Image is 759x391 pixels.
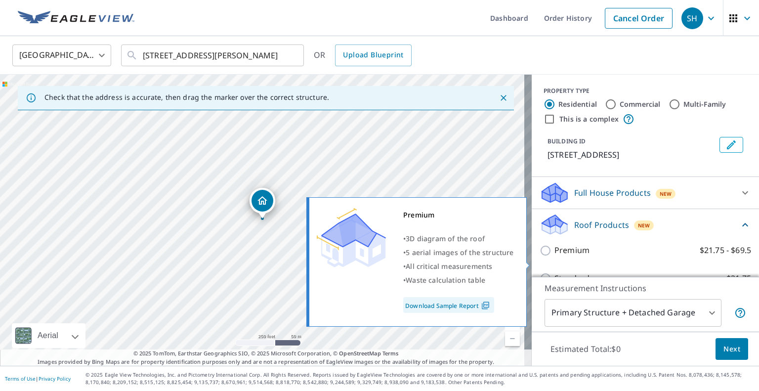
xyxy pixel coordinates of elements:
div: Dropped pin, building 1, Residential property, 2678 Paddock Park Dr Thompsons Station, TN 37179 [250,188,275,218]
a: Privacy Policy [39,375,71,382]
a: Terms [382,349,399,357]
div: Aerial [35,323,61,348]
span: Waste calculation table [406,275,485,285]
a: Upload Blueprint [335,44,411,66]
div: • [403,246,514,260]
div: Primary Structure + Detached Garage [545,299,721,327]
p: BUILDING ID [548,137,586,145]
span: New [638,221,650,229]
label: Residential [558,99,597,109]
div: PROPERTY TYPE [544,87,747,95]
span: New [660,190,672,198]
p: $21.75 [726,272,751,285]
p: | [5,376,71,382]
label: This is a complex [559,114,619,124]
div: OR [314,44,412,66]
p: Premium [554,244,590,257]
span: Upload Blueprint [343,49,403,61]
input: Search by address or latitude-longitude [143,42,284,69]
a: Current Level 17, Zoom Out [505,331,520,346]
img: Pdf Icon [479,301,492,310]
p: [STREET_ADDRESS] [548,149,716,161]
button: Close [497,91,510,104]
p: Standard [554,272,590,285]
p: Roof Products [574,219,629,231]
div: Full House ProductsNew [540,181,751,205]
span: Your report will include the primary structure and a detached garage if one exists. [734,307,746,319]
div: Roof ProductsNew [540,213,751,236]
button: Next [716,338,748,360]
div: • [403,273,514,287]
label: Multi-Family [683,99,726,109]
p: Full House Products [574,187,651,199]
img: EV Logo [18,11,134,26]
p: Check that the address is accurate, then drag the marker over the correct structure. [44,93,329,102]
p: $21.75 - $69.5 [700,244,751,257]
a: Download Sample Report [403,297,494,313]
span: © 2025 TomTom, Earthstar Geographics SIO, © 2025 Microsoft Corporation, © [133,349,399,358]
span: 5 aerial images of the structure [406,248,513,257]
a: Terms of Use [5,375,36,382]
div: SH [681,7,703,29]
img: Premium [317,208,386,267]
div: • [403,260,514,273]
button: Edit building 1 [719,137,743,153]
label: Commercial [620,99,661,109]
div: • [403,232,514,246]
span: Next [723,343,740,355]
p: © 2025 Eagle View Technologies, Inc. and Pictometry International Corp. All Rights Reserved. Repo... [85,371,754,386]
span: All critical measurements [406,261,492,271]
a: Cancel Order [605,8,673,29]
a: OpenStreetMap [339,349,380,357]
p: Estimated Total: $0 [543,338,629,360]
div: Premium [403,208,514,222]
div: [GEOGRAPHIC_DATA] [12,42,111,69]
p: Measurement Instructions [545,282,746,294]
div: Aerial [12,323,85,348]
span: 3D diagram of the roof [406,234,485,243]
